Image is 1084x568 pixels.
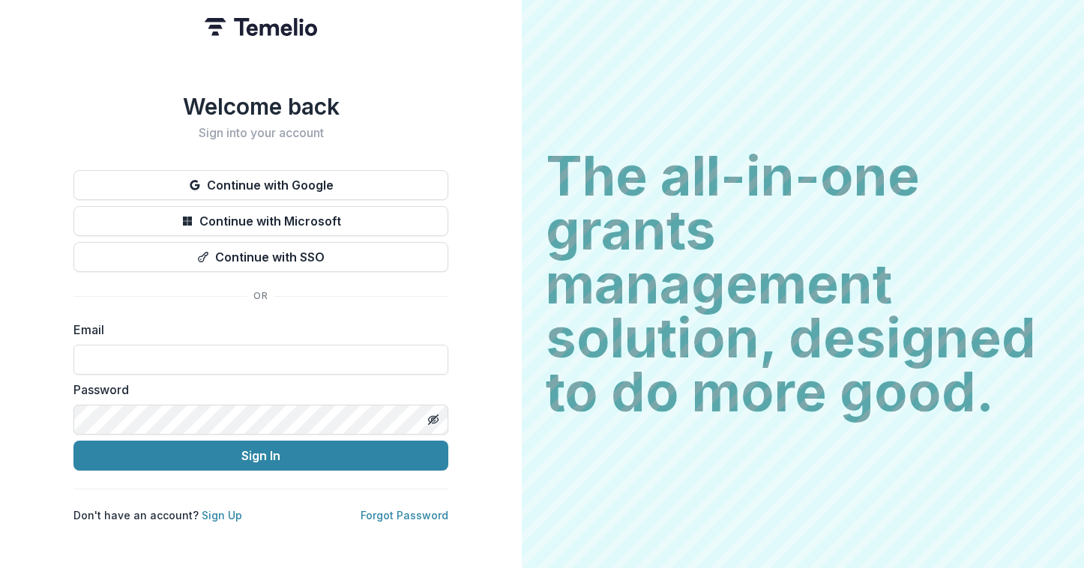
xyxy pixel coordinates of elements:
h2: Sign into your account [73,126,448,140]
img: Temelio [205,18,317,36]
button: Sign In [73,441,448,471]
button: Toggle password visibility [421,408,445,432]
label: Password [73,381,439,399]
a: Forgot Password [361,509,448,522]
label: Email [73,321,439,339]
button: Continue with Microsoft [73,206,448,236]
button: Continue with Google [73,170,448,200]
h1: Welcome back [73,93,448,120]
a: Sign Up [202,509,242,522]
p: Don't have an account? [73,507,242,523]
button: Continue with SSO [73,242,448,272]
